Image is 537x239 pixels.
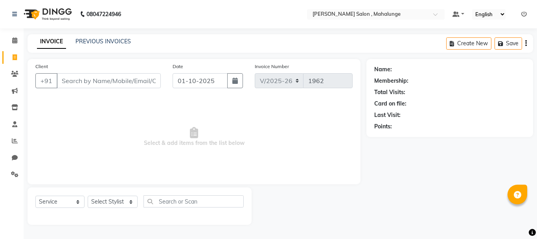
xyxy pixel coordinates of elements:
div: Total Visits: [374,88,405,96]
label: Client [35,63,48,70]
div: Name: [374,65,392,74]
span: Select & add items from the list below [35,98,353,176]
a: INVOICE [37,35,66,49]
button: +91 [35,73,57,88]
b: 08047224946 [86,3,121,25]
label: Date [173,63,183,70]
label: Invoice Number [255,63,289,70]
input: Search or Scan [143,195,244,208]
button: Save [495,37,522,50]
div: Membership: [374,77,408,85]
img: logo [20,3,74,25]
div: Card on file: [374,100,406,108]
div: Points: [374,122,392,131]
iframe: chat widget [504,208,529,231]
button: Create New [446,37,491,50]
div: Last Visit: [374,111,401,119]
input: Search by Name/Mobile/Email/Code [57,73,161,88]
a: PREVIOUS INVOICES [75,38,131,45]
